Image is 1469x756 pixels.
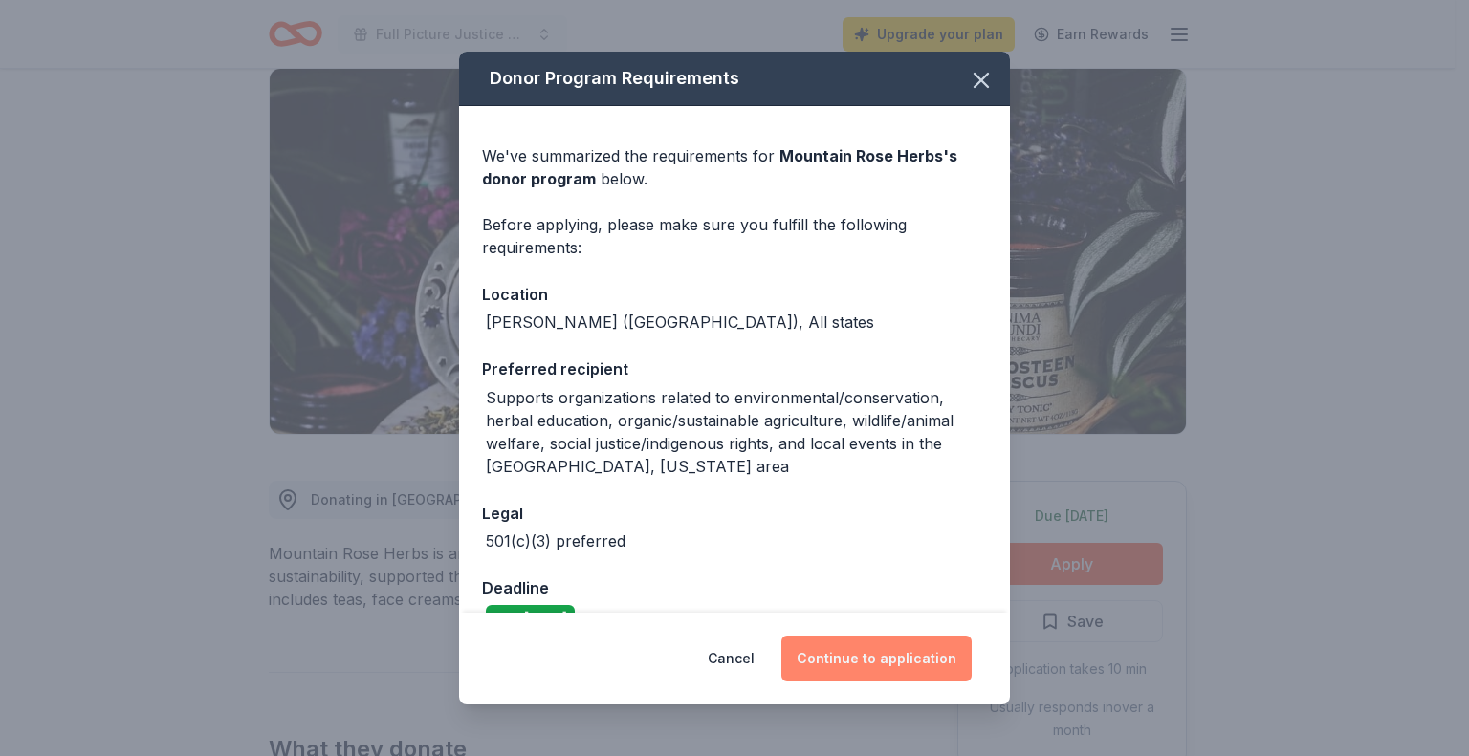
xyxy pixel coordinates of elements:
div: Preferred recipient [482,356,987,381]
div: Due [DATE] [486,605,575,632]
div: Deadline [482,575,987,600]
div: Before applying, please make sure you fulfill the following requirements: [482,213,987,259]
div: Donor Program Requirements [459,52,1010,106]
div: [PERSON_NAME] ([GEOGRAPHIC_DATA]), All states [486,311,874,334]
div: 501(c)(3) preferred [486,529,625,552]
div: Location [482,282,987,307]
div: Supports organizations related to environmental/conservation, herbal education, organic/sustainab... [486,386,987,478]
button: Continue to application [781,636,972,681]
button: Cancel [708,636,755,681]
div: We've summarized the requirements for below. [482,144,987,190]
div: Legal [482,501,987,526]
